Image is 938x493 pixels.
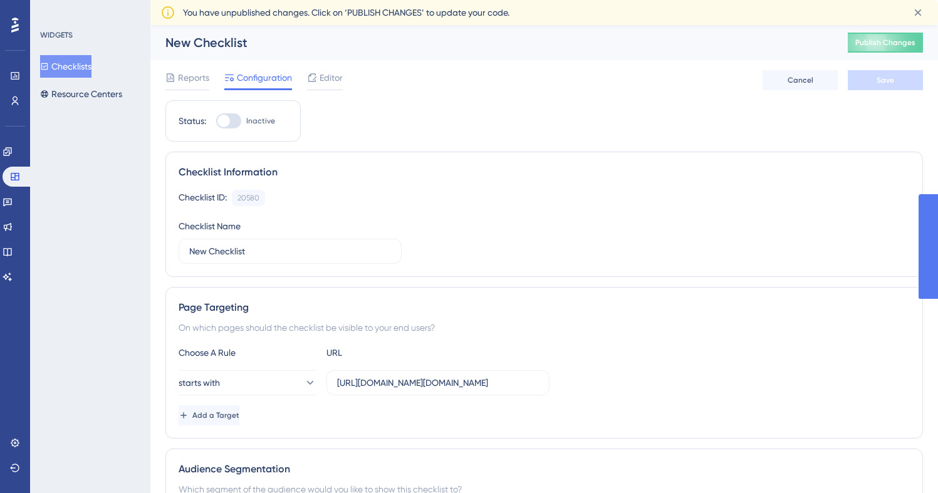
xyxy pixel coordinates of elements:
div: Choose A Rule [179,345,316,360]
span: Editor [320,70,343,85]
span: Configuration [237,70,292,85]
button: Add a Target [179,405,239,425]
div: New Checklist [165,34,816,51]
button: Publish Changes [848,33,923,53]
div: URL [326,345,464,360]
input: Type your Checklist name [189,244,391,258]
div: Page Targeting [179,300,910,315]
button: Checklists [40,55,91,78]
div: WIDGETS [40,30,73,40]
div: Status: [179,113,206,128]
span: Cancel [788,75,813,85]
div: Audience Segmentation [179,462,910,477]
span: You have unpublished changes. Click on ‘PUBLISH CHANGES’ to update your code. [183,5,509,20]
div: Checklist Information [179,165,910,180]
iframe: UserGuiding AI Assistant Launcher [885,444,923,481]
div: Checklist Name [179,219,241,234]
span: starts with [179,375,220,390]
button: Resource Centers [40,83,122,105]
span: Save [877,75,894,85]
button: Save [848,70,923,90]
button: Cancel [763,70,838,90]
div: Checklist ID: [179,190,227,206]
span: Add a Target [192,410,239,420]
span: Inactive [246,116,275,126]
span: Reports [178,70,209,85]
div: 20580 [237,193,259,203]
span: Publish Changes [855,38,915,48]
button: starts with [179,370,316,395]
input: yourwebsite.com/path [337,376,539,390]
div: On which pages should the checklist be visible to your end users? [179,320,910,335]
